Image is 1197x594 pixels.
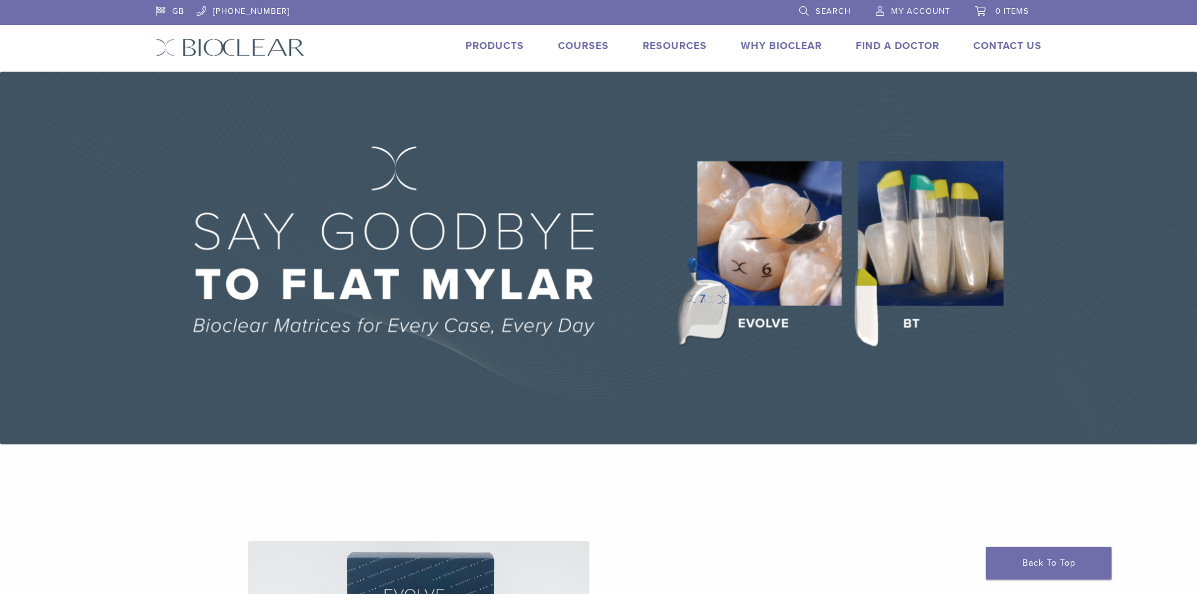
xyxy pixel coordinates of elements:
[995,6,1029,16] span: 0 items
[156,38,305,57] img: Bioclear
[643,40,707,52] a: Resources
[558,40,609,52] a: Courses
[466,40,524,52] a: Products
[741,40,822,52] a: Why Bioclear
[816,6,851,16] span: Search
[891,6,950,16] span: My Account
[973,40,1042,52] a: Contact Us
[856,40,939,52] a: Find A Doctor
[986,547,1112,580] a: Back To Top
